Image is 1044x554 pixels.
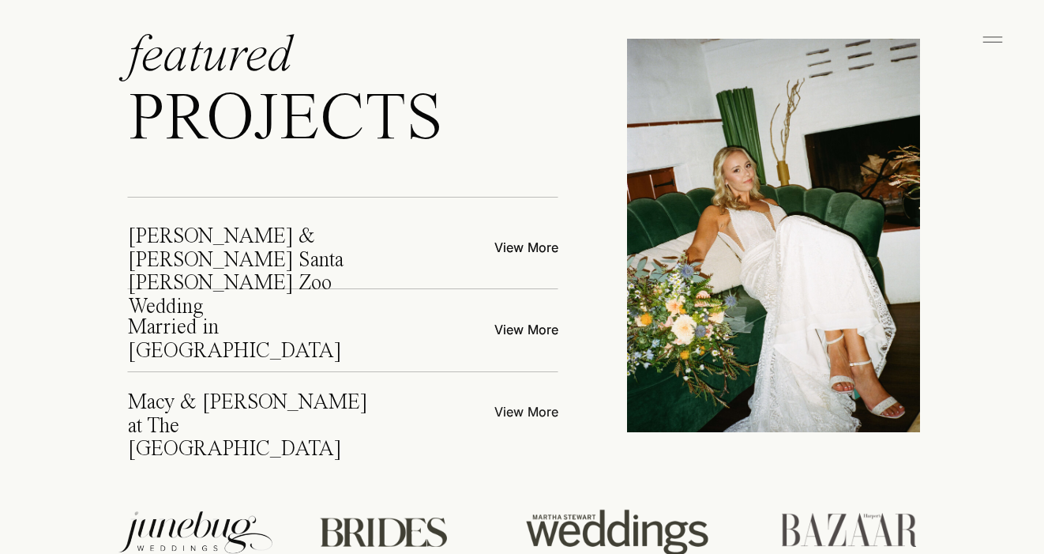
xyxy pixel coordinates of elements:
a: View More [432,320,558,337]
i: for [565,245,639,312]
a: View More [420,238,558,254]
a: Macy & [PERSON_NAME] at The [GEOGRAPHIC_DATA] [128,391,375,437]
p: Through a blend of digital and film mediums, I create imagery that is romantic, soulful, and emot... [265,492,779,548]
h2: AN ARTFUL APPROACH YOUR MOST CHERISHED MOMENTS [182,168,862,476]
a: Married in [GEOGRAPHIC_DATA] [128,316,375,341]
a: [PERSON_NAME] & [PERSON_NAME] Santa [PERSON_NAME] Zoo Wedding [128,225,379,271]
a: View More [432,402,558,419]
p: featured [128,28,443,73]
h2: Projects [128,84,550,149]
